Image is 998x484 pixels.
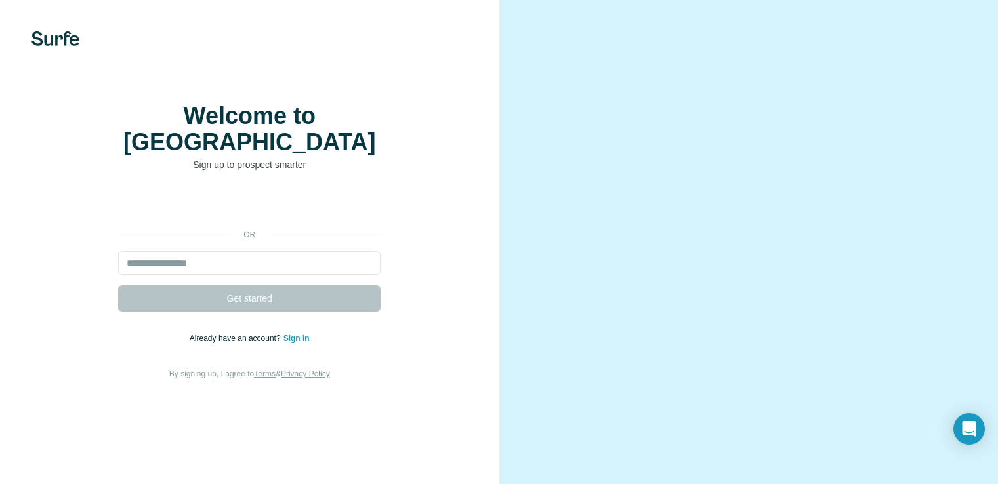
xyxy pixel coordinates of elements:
a: Privacy Policy [281,369,330,378]
span: Already have an account? [190,334,283,343]
a: Sign in [283,334,310,343]
iframe: Sign in with Google Button [112,191,387,220]
p: or [228,229,270,241]
h1: Welcome to [GEOGRAPHIC_DATA] [118,103,381,155]
div: Open Intercom Messenger [953,413,985,445]
a: Terms [254,369,276,378]
img: Surfe's logo [31,31,79,46]
p: Sign up to prospect smarter [118,158,381,171]
span: By signing up, I agree to & [169,369,330,378]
